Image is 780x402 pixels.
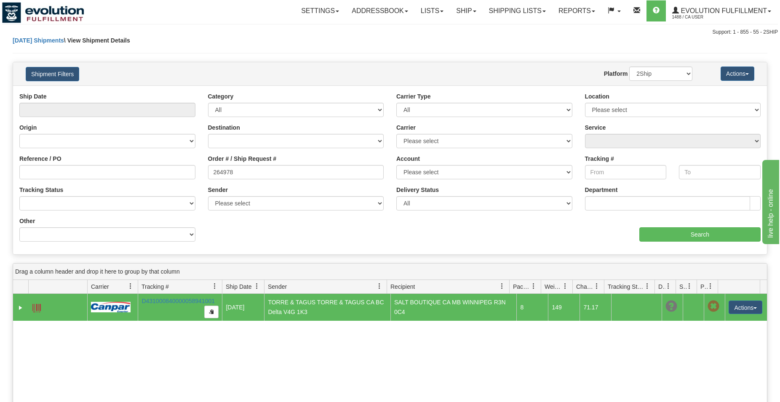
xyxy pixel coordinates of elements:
a: Carrier filter column settings [123,279,138,293]
a: Recipient filter column settings [495,279,509,293]
td: 8 [516,294,548,321]
span: Sender [268,282,287,291]
span: Delivery Status [658,282,665,291]
span: Shipment Issues [679,282,687,291]
label: Account [396,154,420,163]
label: Origin [19,123,37,132]
td: [DATE] [222,294,264,321]
td: SALT BOUTIQUE CA MB WINNIPEG R3N 0C4 [390,294,517,321]
span: Tracking Status [608,282,644,291]
label: Tracking Status [19,186,63,194]
a: Shipment Issues filter column settings [682,279,697,293]
label: Destination [208,123,240,132]
a: Evolution Fulfillment 1488 / CA User [666,0,777,21]
span: 1488 / CA User [672,13,735,21]
span: \ View Shipment Details [64,37,130,44]
a: Label [32,300,41,314]
span: Charge [576,282,594,291]
input: From [585,165,667,179]
button: Actions [721,67,754,81]
input: Search [639,227,761,242]
span: Weight [545,282,562,291]
span: Tracking # [142,282,169,291]
a: Packages filter column settings [526,279,541,293]
label: Reference / PO [19,154,61,163]
button: Copy to clipboard [204,306,219,318]
span: Carrier [91,282,109,291]
span: Packages [513,282,531,291]
a: Shipping lists [483,0,552,21]
a: Tracking # filter column settings [208,279,222,293]
label: Sender [208,186,228,194]
a: Ship Date filter column settings [250,279,264,293]
label: Other [19,217,35,225]
td: TORRE & TAGUS TORRE & TAGUS CA BC Delta V4G 1K3 [264,294,390,321]
label: Tracking # [585,154,614,163]
span: Pickup Not Assigned [708,301,719,312]
span: Unknown [665,301,677,312]
button: Actions [729,301,762,314]
label: Category [208,92,234,101]
a: Charge filter column settings [590,279,604,293]
label: Platform [604,69,628,78]
td: 71.17 [580,294,611,321]
a: Expand [16,303,25,312]
a: Lists [414,0,450,21]
input: To [679,165,761,179]
div: live help - online [6,5,78,15]
button: Shipment Filters [26,67,79,81]
td: 149 [548,294,580,321]
a: Delivery Status filter column settings [661,279,676,293]
img: logo1488.jpg [2,2,84,23]
label: Ship Date [19,92,47,101]
label: Carrier [396,123,416,132]
div: Support: 1 - 855 - 55 - 2SHIP [2,29,778,36]
span: Pickup Status [700,282,708,291]
label: Delivery Status [396,186,439,194]
a: D431000840000058941001 [142,298,215,304]
label: Order # / Ship Request # [208,154,277,163]
label: Department [585,186,618,194]
div: grid grouping header [13,264,767,280]
a: Addressbook [345,0,414,21]
img: 14 - Canpar [91,302,131,312]
label: Location [585,92,609,101]
a: Weight filter column settings [558,279,572,293]
span: Ship Date [226,282,251,291]
a: Sender filter column settings [372,279,387,293]
a: Ship [450,0,482,21]
a: Tracking Status filter column settings [640,279,654,293]
a: Reports [552,0,601,21]
span: Evolution Fulfillment [679,7,767,14]
label: Service [585,123,606,132]
iframe: chat widget [761,158,779,244]
span: Recipient [390,282,415,291]
label: Carrier Type [396,92,430,101]
a: [DATE] Shipments [13,37,64,44]
a: Pickup Status filter column settings [703,279,718,293]
a: Settings [295,0,345,21]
